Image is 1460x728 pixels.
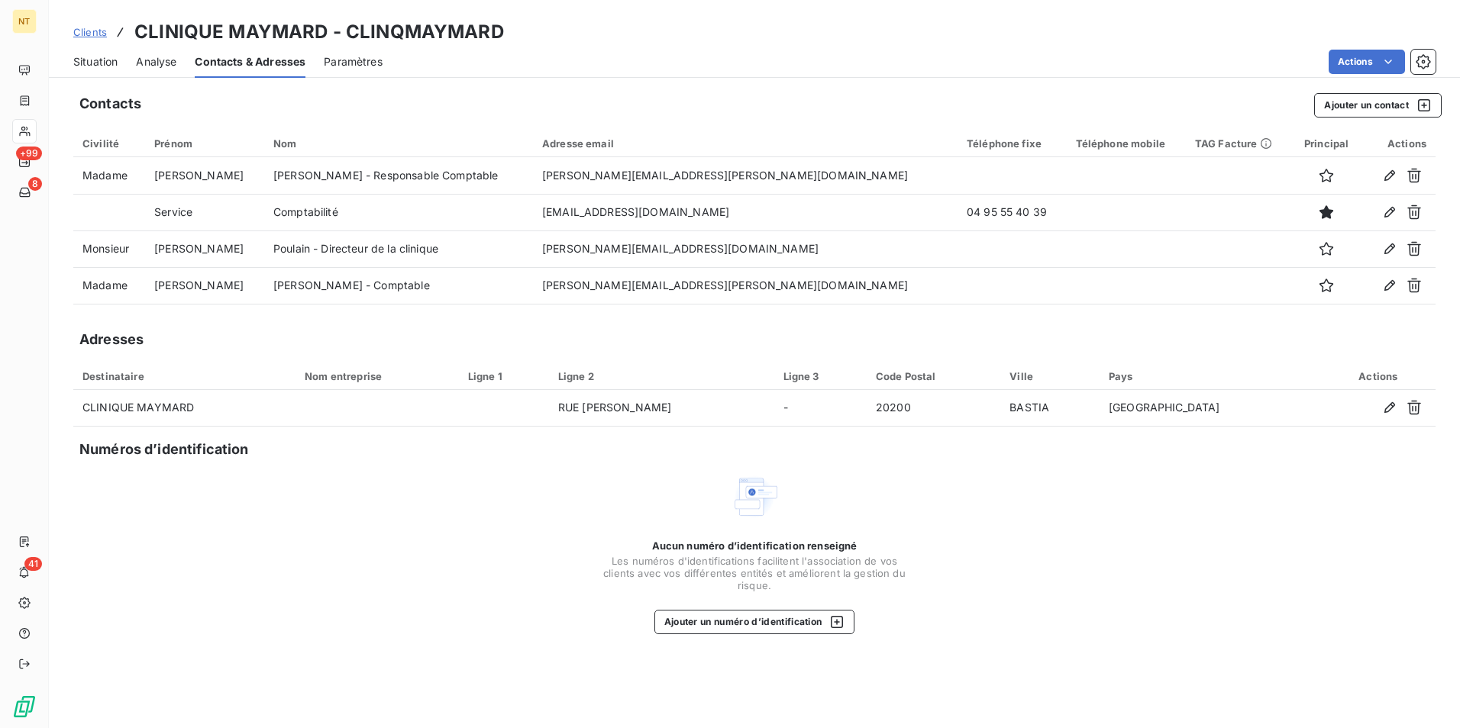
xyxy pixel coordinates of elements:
[264,230,533,267] td: Poulain - Directeur de la clinique
[28,177,42,191] span: 8
[145,267,264,304] td: [PERSON_NAME]
[652,540,858,552] span: Aucun numéro d’identification renseigné
[1100,390,1321,427] td: [GEOGRAPHIC_DATA]
[1109,370,1312,382] div: Pays
[602,555,907,591] span: Les numéros d'identifications facilitent l'association de vos clients avec vos différentes entité...
[967,137,1058,150] div: Téléphone fixe
[154,137,255,150] div: Prénom
[533,230,958,267] td: [PERSON_NAME][EMAIL_ADDRESS][DOMAIN_NAME]
[73,230,145,267] td: Monsieur
[558,370,765,382] div: Ligne 2
[533,267,958,304] td: [PERSON_NAME][EMAIL_ADDRESS][PERSON_NAME][DOMAIN_NAME]
[1195,137,1283,150] div: TAG Facture
[1000,390,1100,427] td: BASTIA
[12,9,37,34] div: NT
[867,390,1000,427] td: 20200
[264,157,533,194] td: [PERSON_NAME] - Responsable Comptable
[305,370,450,382] div: Nom entreprise
[273,137,524,150] div: Nom
[195,54,305,69] span: Contacts & Adresses
[264,194,533,230] td: Comptabilité
[79,329,144,350] h5: Adresses
[1330,370,1426,382] div: Actions
[876,370,991,382] div: Code Postal
[73,24,107,40] a: Clients
[1371,137,1426,150] div: Actions
[73,54,118,69] span: Situation
[1009,370,1090,382] div: Ville
[73,267,145,304] td: Madame
[549,390,774,427] td: RUE [PERSON_NAME]
[136,54,176,69] span: Analyse
[533,157,958,194] td: [PERSON_NAME][EMAIL_ADDRESS][PERSON_NAME][DOMAIN_NAME]
[958,194,1067,230] td: 04 95 55 40 39
[145,194,264,230] td: Service
[16,147,42,160] span: +99
[1314,93,1442,118] button: Ajouter un contact
[24,557,42,571] span: 41
[730,472,779,521] img: Empty state
[264,267,533,304] td: [PERSON_NAME] - Comptable
[1329,50,1405,74] button: Actions
[468,370,540,382] div: Ligne 1
[542,137,948,150] div: Adresse email
[654,610,855,634] button: Ajouter un numéro d’identification
[145,230,264,267] td: [PERSON_NAME]
[79,439,249,460] h5: Numéros d’identification
[82,137,136,150] div: Civilité
[1076,137,1177,150] div: Téléphone mobile
[1301,137,1352,150] div: Principal
[774,390,867,427] td: -
[73,390,296,427] td: CLINIQUE MAYMARD
[783,370,858,382] div: Ligne 3
[82,370,286,382] div: Destinataire
[134,18,504,46] h3: CLINIQUE MAYMARD - CLINQMAYMARD
[1408,676,1445,713] iframe: Intercom live chat
[73,157,145,194] td: Madame
[79,93,141,114] h5: Contacts
[73,26,107,38] span: Clients
[533,194,958,230] td: [EMAIL_ADDRESS][DOMAIN_NAME]
[324,54,383,69] span: Paramètres
[12,694,37,719] img: Logo LeanPay
[145,157,264,194] td: [PERSON_NAME]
